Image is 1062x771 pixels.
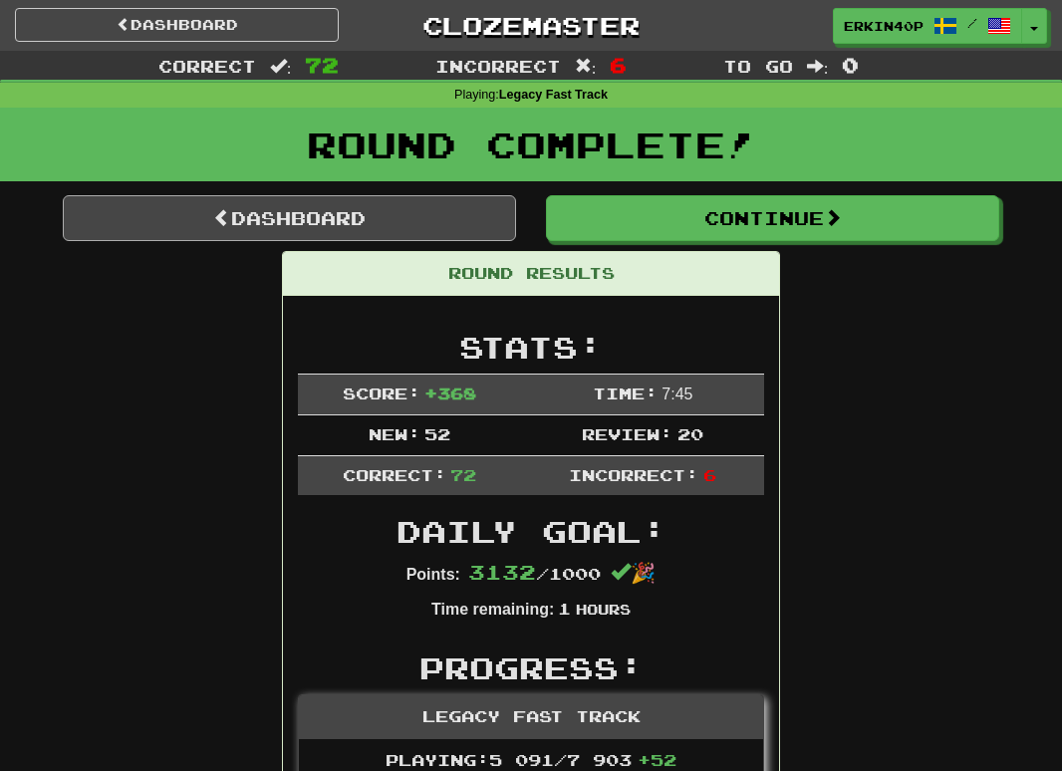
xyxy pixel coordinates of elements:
span: 52 [424,424,450,443]
span: To go [723,56,793,76]
small: Hours [576,601,631,618]
span: Incorrect: [569,465,698,484]
strong: Time remaining: [431,601,554,618]
span: 20 [677,424,703,443]
div: Legacy Fast Track [299,695,763,739]
span: Incorrect [435,56,561,76]
span: / 1000 [468,564,601,583]
span: Review: [582,424,672,443]
strong: Points: [406,566,460,583]
span: 1 [558,599,571,618]
span: + 368 [424,384,476,402]
span: : [807,58,829,75]
button: Continue [546,195,999,241]
div: Round Results [283,252,779,296]
strong: Legacy Fast Track [499,88,608,102]
span: + 52 [638,750,676,769]
span: New: [369,424,420,443]
span: 0 [842,53,859,77]
span: 3132 [468,560,536,584]
span: 6 [703,465,716,484]
span: Erkin40p [844,17,924,35]
span: 🎉 [611,562,656,584]
span: : [270,58,292,75]
span: / [967,16,977,30]
h2: Daily Goal: [298,515,764,548]
a: Clozemaster [369,8,692,43]
a: Dashboard [63,195,516,241]
span: 72 [450,465,476,484]
span: Score: [343,384,420,402]
span: 6 [610,53,627,77]
h1: Round Complete! [7,125,1055,164]
a: Erkin40p / [833,8,1022,44]
h2: Progress: [298,651,764,684]
span: Time: [593,384,658,402]
h2: Stats: [298,331,764,364]
span: : [575,58,597,75]
span: 7 : 45 [662,385,692,402]
a: Dashboard [15,8,339,42]
span: 72 [305,53,339,77]
span: Correct: [343,465,446,484]
span: Correct [158,56,256,76]
span: Playing: 5 091 / 7 903 [386,750,676,769]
